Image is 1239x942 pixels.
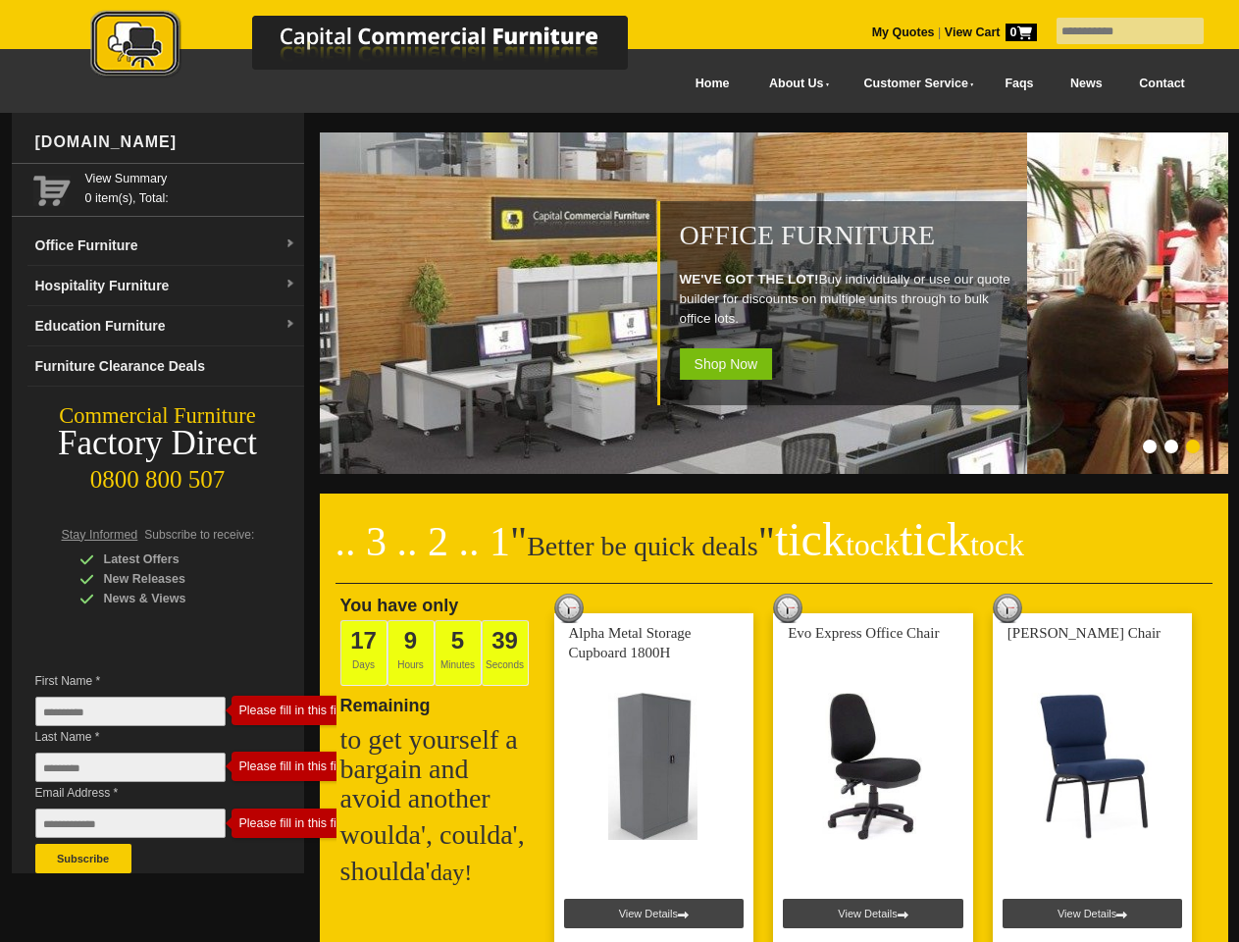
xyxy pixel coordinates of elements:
[284,319,296,331] img: dropdown
[846,527,900,562] span: tock
[284,238,296,250] img: dropdown
[336,525,1213,584] h2: Better be quick deals
[239,759,353,773] div: Please fill in this field
[1052,62,1120,106] a: News
[970,527,1024,562] span: tock
[79,589,266,608] div: News & Views
[36,10,723,87] a: Capital Commercial Furniture Logo
[554,594,584,623] img: tick tock deal clock
[27,266,304,306] a: Hospitality Furnituredropdown
[340,725,537,813] h2: to get yourself a bargain and avoid another
[12,456,304,494] div: 0800 800 507
[12,402,304,430] div: Commercial Furniture
[340,620,387,686] span: Days
[1120,62,1203,106] a: Contact
[239,704,353,717] div: Please fill in this field
[35,727,255,747] span: Last Name *
[336,519,511,564] span: .. 3 .. 2 .. 1
[748,62,842,106] a: About Us
[1164,440,1178,453] li: Page dot 2
[144,528,254,542] span: Subscribe to receive:
[404,627,417,654] span: 9
[435,620,482,686] span: Minutes
[1143,440,1157,453] li: Page dot 1
[79,569,266,589] div: New Releases
[482,620,529,686] span: Seconds
[680,348,773,380] span: Shop Now
[27,226,304,266] a: Office Furnituredropdown
[35,697,226,726] input: First Name *
[340,688,431,715] span: Remaining
[62,528,138,542] span: Stay Informed
[773,594,802,623] img: tick tock deal clock
[451,627,464,654] span: 5
[387,620,435,686] span: Hours
[27,306,304,346] a: Education Furnituredropdown
[35,753,226,782] input: Last Name *
[85,169,296,188] a: View Summary
[680,270,1017,329] p: Buy individually or use our quote builder for discounts on multiple units through to bulk office ...
[79,549,266,569] div: Latest Offers
[36,10,723,81] img: Capital Commercial Furniture Logo
[340,596,459,615] span: You have only
[27,113,304,172] div: [DOMAIN_NAME]
[993,594,1022,623] img: tick tock deal clock
[35,809,226,838] input: Email Address *
[27,346,304,387] a: Furniture Clearance Deals
[680,221,1017,250] h1: Office Furniture
[85,169,296,205] span: 0 item(s), Total:
[350,627,377,654] span: 17
[340,820,537,850] h2: woulda', coulda',
[758,519,1024,564] span: "
[12,430,304,457] div: Factory Direct
[239,816,353,830] div: Please fill in this field
[35,783,255,803] span: Email Address *
[680,272,819,287] strong: WE'VE GOT THE LOT!
[431,860,473,885] span: day!
[1006,24,1037,41] span: 0
[775,513,1024,565] span: tick tick
[872,26,935,39] a: My Quotes
[491,627,518,654] span: 39
[842,62,986,106] a: Customer Service
[987,62,1053,106] a: Faqs
[119,132,1031,474] img: Office Furniture
[1186,440,1200,453] li: Page dot 3
[35,671,255,691] span: First Name *
[340,857,537,887] h2: shoulda'
[941,26,1036,39] a: View Cart0
[945,26,1037,39] strong: View Cart
[510,519,527,564] span: "
[284,279,296,290] img: dropdown
[35,844,131,873] button: Subscribe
